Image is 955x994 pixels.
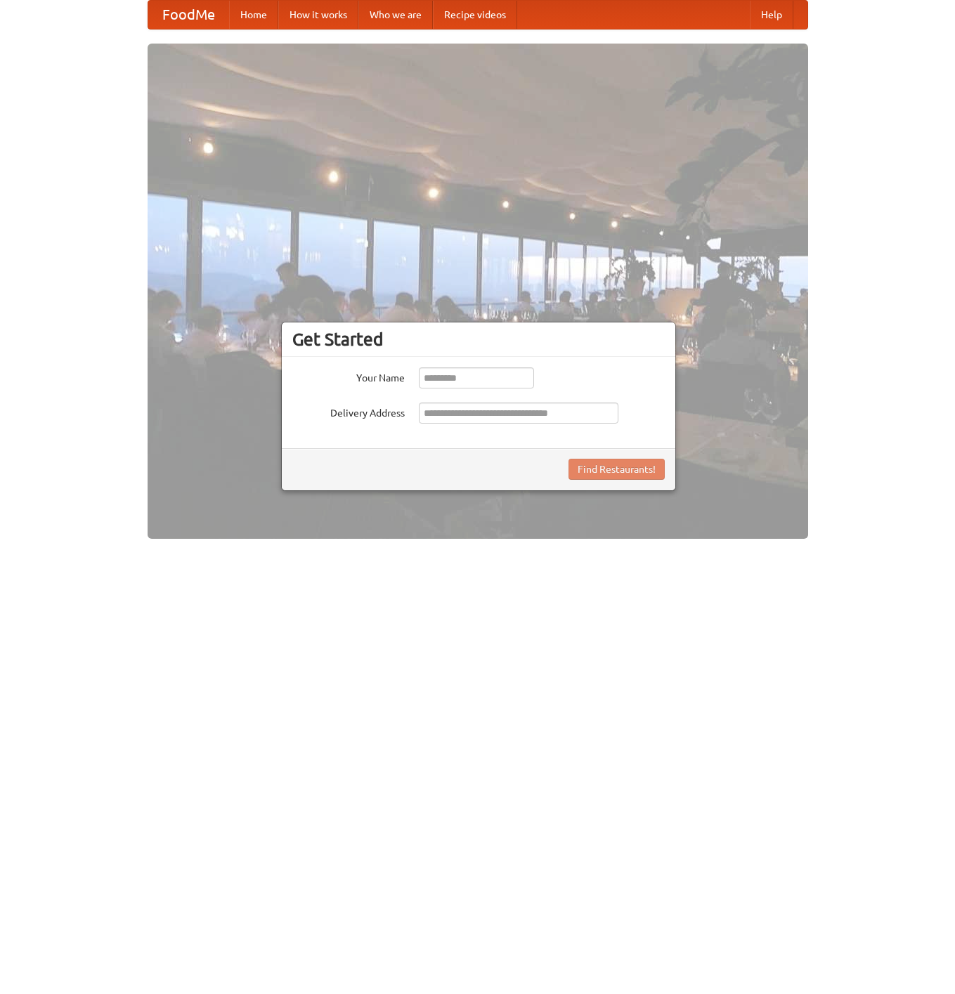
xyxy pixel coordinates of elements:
[229,1,278,29] a: Home
[569,459,665,480] button: Find Restaurants!
[292,329,665,350] h3: Get Started
[750,1,793,29] a: Help
[278,1,358,29] a: How it works
[292,367,405,385] label: Your Name
[148,1,229,29] a: FoodMe
[433,1,517,29] a: Recipe videos
[358,1,433,29] a: Who we are
[292,403,405,420] label: Delivery Address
